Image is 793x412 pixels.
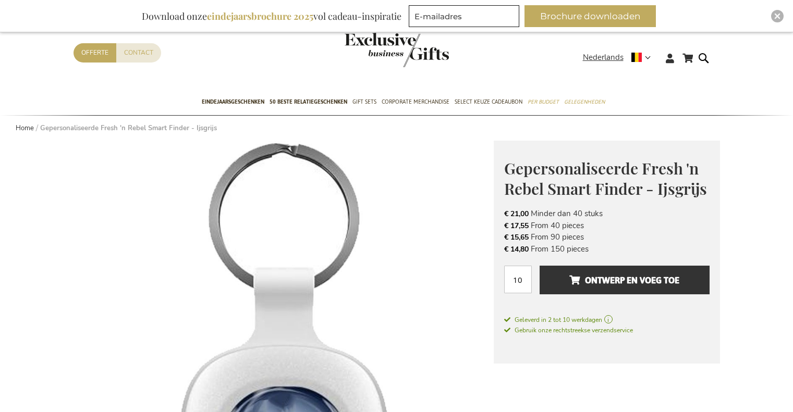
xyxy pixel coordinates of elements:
button: Ontwerp en voeg toe [540,266,709,294]
span: Gift Sets [352,96,376,107]
span: Ontwerp en voeg toe [569,272,679,289]
a: Home [16,123,34,133]
input: Aantal [504,266,532,293]
a: Contact [116,43,161,63]
li: From 150 pieces [504,243,710,255]
span: Select Keuze Cadeaubon [455,96,522,107]
span: Per Budget [528,96,559,107]
li: From 90 pieces [504,231,710,243]
div: Close [771,10,784,22]
a: Gebruik onze rechtstreekse verzendservice [504,324,633,335]
div: Nederlands [583,52,657,64]
form: marketing offers and promotions [409,5,522,30]
span: Nederlands [583,52,624,64]
img: Exclusive Business gifts logo [345,33,449,67]
li: Minder dan 40 stuks [504,208,710,219]
span: 50 beste relatiegeschenken [270,96,347,107]
li: From 40 pieces [504,220,710,231]
span: € 14,80 [504,244,529,254]
a: Offerte [74,43,116,63]
img: Close [774,13,780,19]
input: E-mailadres [409,5,519,27]
a: store logo [345,33,397,67]
span: Gepersonaliseerde Fresh 'n Rebel Smart Finder - Ijsgrijs [504,158,707,199]
span: Eindejaarsgeschenken [202,96,264,107]
span: € 21,00 [504,209,529,219]
strong: Gepersonaliseerde Fresh 'n Rebel Smart Finder - Ijsgrijs [40,123,217,133]
span: Gelegenheden [564,96,605,107]
span: Corporate Merchandise [382,96,449,107]
button: Brochure downloaden [524,5,656,27]
a: Geleverd in 2 tot 10 werkdagen [504,315,710,324]
span: Gebruik onze rechtstreekse verzendservice [504,326,633,334]
span: € 15,65 [504,232,529,242]
b: eindejaarsbrochure 2025 [207,10,313,22]
span: € 17,55 [504,221,529,231]
div: Download onze vol cadeau-inspiratie [137,5,406,27]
